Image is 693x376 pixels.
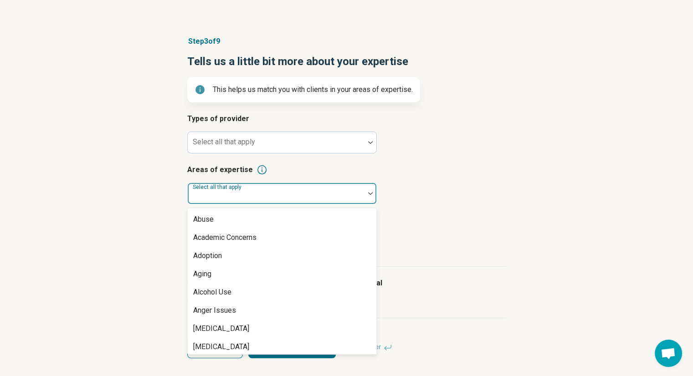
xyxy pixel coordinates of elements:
h3: Areas of expertise [187,164,506,175]
h1: Tells us a little bit more about your expertise [187,54,506,70]
div: Open chat [655,340,682,367]
div: Adoption [193,250,222,261]
p: Step 3 of 9 [187,36,506,47]
label: Select all that apply [193,137,255,146]
p: This helps us match you with clients in your areas of expertise. [213,84,413,95]
h3: Types of provider [187,113,506,124]
div: Academic Concerns [193,232,257,243]
div: Aging [193,269,211,279]
div: Alcohol Use [193,287,231,298]
div: Abuse [193,214,214,225]
label: Select all that apply [193,184,243,190]
div: Anger Issues [193,305,236,316]
div: [MEDICAL_DATA] [193,341,249,352]
div: [MEDICAL_DATA] [193,323,249,334]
